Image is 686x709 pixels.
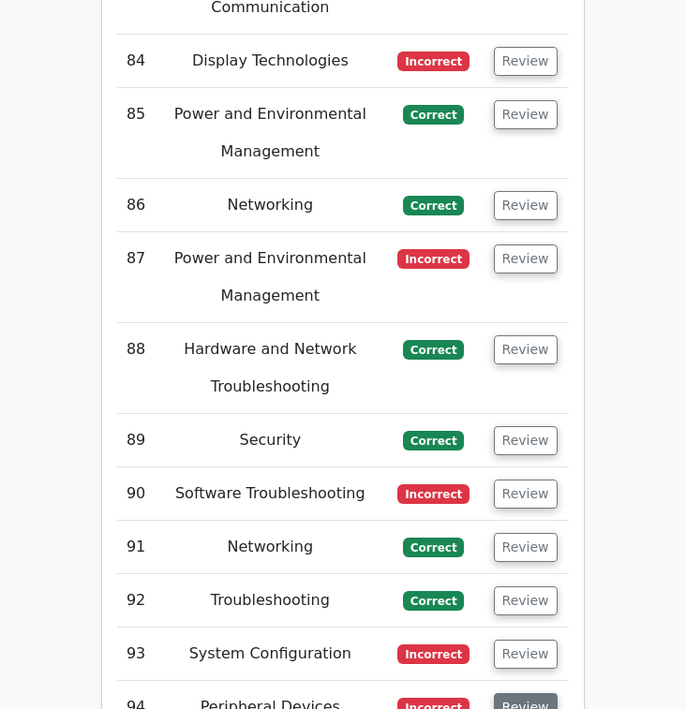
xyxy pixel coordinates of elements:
[403,538,464,556] span: Correct
[155,521,385,574] td: Networking
[117,414,155,467] td: 89
[117,179,155,232] td: 86
[494,191,558,220] button: Review
[403,105,464,124] span: Correct
[403,340,464,359] span: Correct
[117,467,155,521] td: 90
[403,591,464,610] span: Correct
[117,628,155,681] td: 93
[155,179,385,232] td: Networking
[155,88,385,179] td: Power and Environmental Management
[494,335,558,364] button: Review
[403,196,464,214] span: Correct
[155,232,385,323] td: Power and Environmental Management
[155,467,385,521] td: Software Troubleshooting
[117,574,155,628] td: 92
[155,414,385,467] td: Security
[155,574,385,628] td: Troubleshooting
[403,431,464,450] span: Correct
[494,586,558,615] button: Review
[397,249,470,268] span: Incorrect
[155,35,385,88] td: Display Technologies
[494,640,558,669] button: Review
[117,35,155,88] td: 84
[397,484,470,503] span: Incorrect
[494,244,558,273] button: Review
[155,628,385,681] td: System Configuration
[117,521,155,574] td: 91
[397,52,470,70] span: Incorrect
[155,323,385,414] td: Hardware and Network Troubleshooting
[117,232,155,323] td: 87
[494,480,558,509] button: Review
[494,47,558,76] button: Review
[494,426,558,455] button: Review
[117,323,155,414] td: 88
[117,88,155,179] td: 85
[494,533,558,562] button: Review
[494,100,558,129] button: Review
[397,644,470,663] span: Incorrect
